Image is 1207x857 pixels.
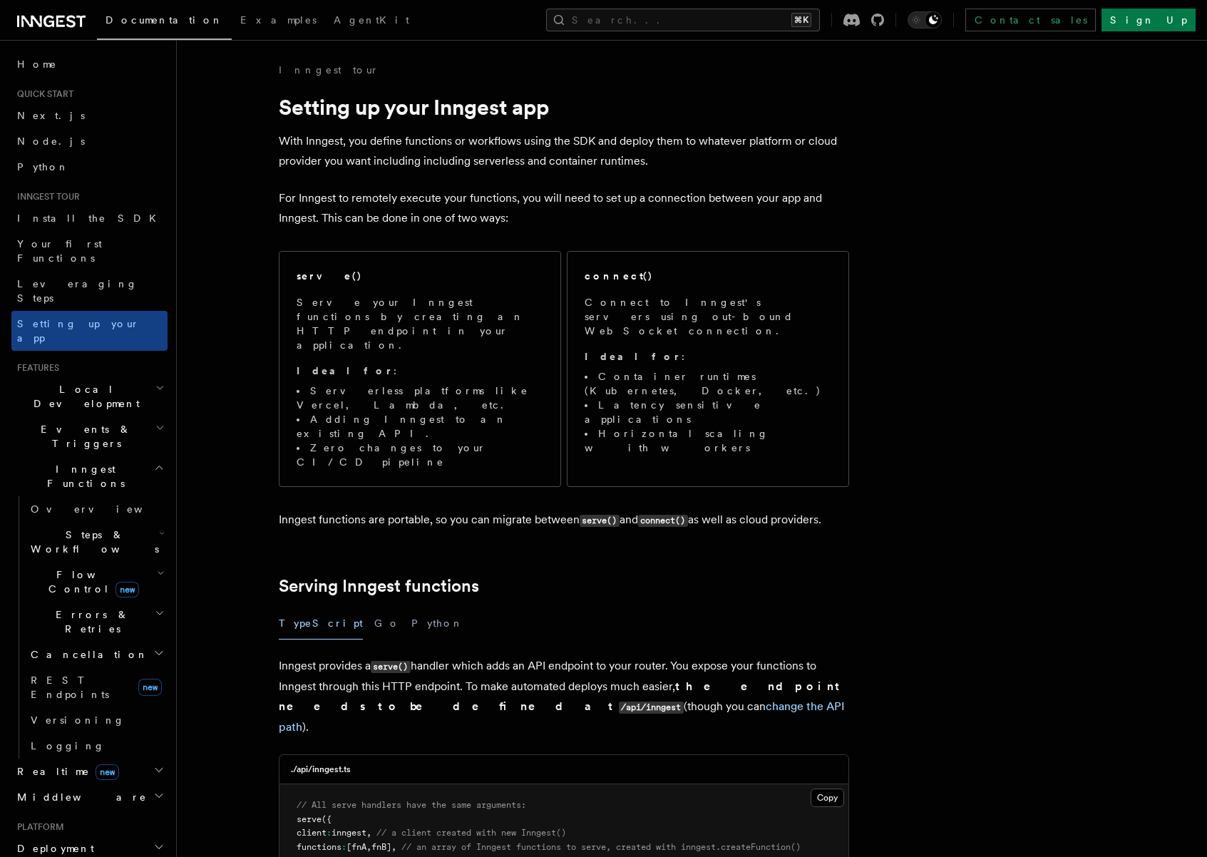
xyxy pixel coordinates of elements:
[17,212,165,224] span: Install the SDK
[11,382,155,411] span: Local Development
[17,110,85,121] span: Next.js
[401,842,801,852] span: // an array of Inngest functions to serve, created with inngest.createFunction()
[279,656,849,737] p: Inngest provides a handler which adds an API endpoint to your router. You expose your functions t...
[1101,9,1196,31] a: Sign Up
[11,231,168,271] a: Your first Functions
[17,57,57,71] span: Home
[25,602,168,642] button: Errors & Retries
[11,841,94,856] span: Deployment
[411,607,463,640] button: Python
[11,51,168,77] a: Home
[25,607,155,636] span: Errors & Retries
[25,667,168,707] a: REST Endpointsnew
[31,714,125,726] span: Versioning
[31,740,105,751] span: Logging
[585,349,831,364] p: :
[346,842,366,852] span: [fnA
[25,496,168,522] a: Overview
[240,14,317,26] span: Examples
[25,647,148,662] span: Cancellation
[791,13,811,27] kbd: ⌘K
[279,251,561,487] a: serve()Serve your Inngest functions by creating an HTTP endpoint in your application.Ideal for:Se...
[325,4,418,39] a: AgentKit
[376,828,566,838] span: // a client created with new Inngest()
[17,238,102,264] span: Your first Functions
[25,642,168,667] button: Cancellation
[11,103,168,128] a: Next.js
[638,515,688,527] code: connect()
[279,607,363,640] button: TypeScript
[297,364,543,378] p: :
[25,568,157,596] span: Flow Control
[567,251,849,487] a: connect()Connect to Inngest's servers using out-bound WebSocket connection.Ideal for:Container ru...
[17,135,85,147] span: Node.js
[965,9,1096,31] a: Contact sales
[11,271,168,311] a: Leveraging Steps
[585,398,831,426] li: Latency sensitive applications
[31,674,109,700] span: REST Endpoints
[297,384,543,412] li: Serverless platforms like Vercel, Lambda, etc.
[391,842,396,852] span: ,
[279,131,849,171] p: With Inngest, you define functions or workflows using the SDK and deploy them to whatever platfor...
[341,842,346,852] span: :
[371,842,391,852] span: fnB]
[11,154,168,180] a: Python
[366,828,371,838] span: ,
[585,295,831,338] p: Connect to Inngest's servers using out-bound WebSocket connection.
[25,562,168,602] button: Flow Controlnew
[279,188,849,228] p: For Inngest to remotely execute your functions, you will need to set up a connection between your...
[297,412,543,441] li: Adding Inngest to an existing API.
[297,814,322,824] span: serve
[11,191,80,202] span: Inngest tour
[297,842,341,852] span: functions
[279,94,849,120] h1: Setting up your Inngest app
[811,789,844,807] button: Copy
[96,764,119,780] span: new
[11,422,155,451] span: Events & Triggers
[11,416,168,456] button: Events & Triggers
[291,764,351,775] h3: ./api/inngest.ts
[97,4,232,40] a: Documentation
[138,679,162,696] span: new
[17,161,69,173] span: Python
[25,528,159,556] span: Steps & Workflows
[322,814,332,824] span: ({
[297,295,543,352] p: Serve your Inngest functions by creating an HTTP endpoint in your application.
[31,503,178,515] span: Overview
[11,821,64,833] span: Platform
[11,88,73,100] span: Quick start
[908,11,942,29] button: Toggle dark mode
[115,582,139,597] span: new
[11,362,59,374] span: Features
[366,842,371,852] span: ,
[17,278,138,304] span: Leveraging Steps
[297,828,327,838] span: client
[580,515,620,527] code: serve()
[11,759,168,784] button: Realtimenew
[327,828,332,838] span: :
[374,607,400,640] button: Go
[297,800,526,810] span: // All serve handlers have the same arguments:
[585,426,831,455] li: Horizontal scaling with workers
[11,764,119,779] span: Realtime
[279,63,379,77] a: Inngest tour
[297,441,543,469] li: Zero changes to your CI/CD pipeline
[619,702,684,714] code: /api/inngest
[11,790,147,804] span: Middleware
[232,4,325,39] a: Examples
[371,661,411,673] code: serve()
[11,128,168,154] a: Node.js
[11,462,154,491] span: Inngest Functions
[279,510,849,530] p: Inngest functions are portable, so you can migrate between and as well as cloud providers.
[25,522,168,562] button: Steps & Workflows
[11,205,168,231] a: Install the SDK
[17,318,140,344] span: Setting up your app
[25,707,168,733] a: Versioning
[297,269,362,283] h2: serve()
[332,828,366,838] span: inngest
[585,369,831,398] li: Container runtimes (Kubernetes, Docker, etc.)
[11,311,168,351] a: Setting up your app
[585,269,653,283] h2: connect()
[25,733,168,759] a: Logging
[11,784,168,810] button: Middleware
